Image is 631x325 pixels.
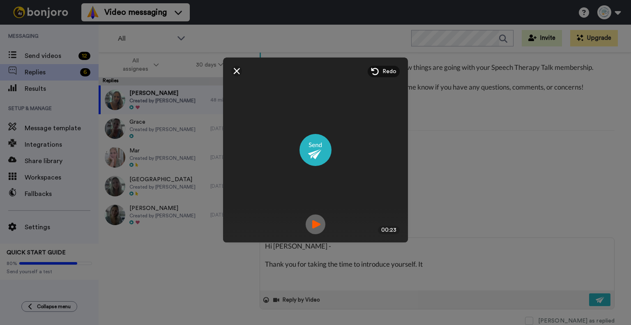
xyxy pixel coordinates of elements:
span: Redo [382,67,396,76]
div: 00:23 [378,226,400,234]
img: ic_close.svg [233,68,240,74]
div: Redo [368,66,400,77]
img: ic_send_video.svg [299,134,332,166]
img: ic_record_play.svg [306,214,325,234]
